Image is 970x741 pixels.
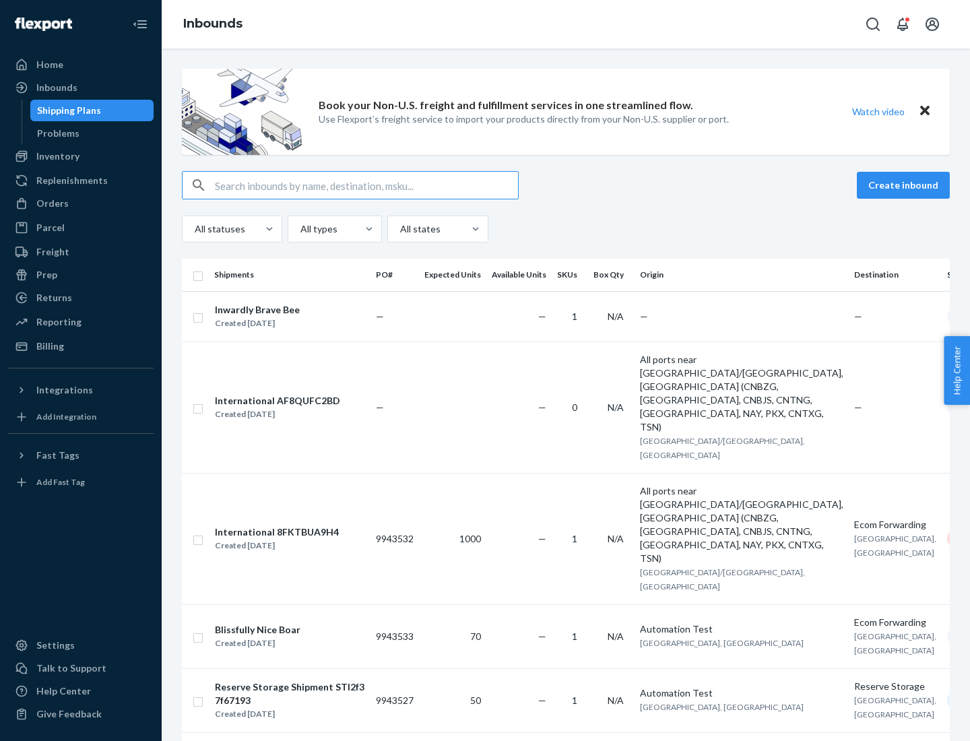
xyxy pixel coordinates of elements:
div: Ecom Forwarding [854,518,936,531]
a: Settings [8,635,154,656]
div: Orders [36,197,69,210]
span: [GEOGRAPHIC_DATA], [GEOGRAPHIC_DATA] [640,702,804,712]
a: Shipping Plans [30,100,154,121]
a: Home [8,54,154,75]
th: Available Units [486,259,552,291]
div: Billing [36,340,64,353]
span: 70 [470,631,481,642]
span: — [538,695,546,706]
span: — [538,533,546,544]
div: Talk to Support [36,662,106,675]
span: [GEOGRAPHIC_DATA], [GEOGRAPHIC_DATA] [640,638,804,648]
div: Created [DATE] [215,637,300,650]
div: Help Center [36,684,91,698]
input: Search inbounds by name, destination, msku... [215,172,518,199]
div: Freight [36,245,69,259]
a: Orders [8,193,154,214]
div: Home [36,58,63,71]
div: Automation Test [640,622,843,636]
span: — [640,311,648,322]
span: 1 [572,533,577,544]
span: [GEOGRAPHIC_DATA]/[GEOGRAPHIC_DATA], [GEOGRAPHIC_DATA] [640,567,805,591]
div: Replenishments [36,174,108,187]
a: Prep [8,264,154,286]
ol: breadcrumbs [172,5,253,44]
div: Reserve Storage Shipment STI2f37f67193 [215,680,364,707]
input: All types [299,222,300,236]
div: Inbounds [36,81,77,94]
div: All ports near [GEOGRAPHIC_DATA]/[GEOGRAPHIC_DATA], [GEOGRAPHIC_DATA] (CNBZG, [GEOGRAPHIC_DATA], ... [640,353,843,434]
button: Open account menu [919,11,946,38]
button: Open notifications [889,11,916,38]
div: Inventory [36,150,79,163]
div: Created [DATE] [215,317,300,330]
span: — [538,311,546,322]
th: Box Qty [588,259,635,291]
a: Inbounds [183,16,243,31]
div: Add Integration [36,411,96,422]
a: Inventory [8,146,154,167]
div: Created [DATE] [215,707,364,721]
div: Shipping Plans [37,104,101,117]
th: SKUs [552,259,588,291]
span: — [538,401,546,413]
a: Reporting [8,311,154,333]
div: Fast Tags [36,449,79,462]
span: N/A [608,311,624,322]
button: Open Search Box [860,11,886,38]
div: Returns [36,291,72,304]
a: Parcel [8,217,154,238]
a: Freight [8,241,154,263]
div: Settings [36,639,75,652]
a: Billing [8,335,154,357]
button: Watch video [843,102,913,121]
th: Expected Units [419,259,486,291]
div: International 8FKTBUA9H4 [215,525,339,539]
span: 0 [572,401,577,413]
a: Returns [8,287,154,309]
span: N/A [608,695,624,706]
a: Talk to Support [8,657,154,679]
div: International AF8QUFC2BD [215,394,340,408]
input: All statuses [193,222,195,236]
span: — [376,311,384,322]
div: Reporting [36,315,82,329]
span: [GEOGRAPHIC_DATA], [GEOGRAPHIC_DATA] [854,534,936,558]
span: — [376,401,384,413]
div: Integrations [36,383,93,397]
span: [GEOGRAPHIC_DATA], [GEOGRAPHIC_DATA] [854,695,936,719]
td: 9943527 [370,668,419,732]
span: — [538,631,546,642]
span: — [854,311,862,322]
div: Inwardly Brave Bee [215,303,300,317]
button: Close Navigation [127,11,154,38]
button: Give Feedback [8,703,154,725]
div: Ecom Forwarding [854,616,936,629]
p: Use Flexport’s freight service to import your products directly from your Non-U.S. supplier or port. [319,112,729,126]
th: Shipments [209,259,370,291]
span: 1 [572,311,577,322]
button: Fast Tags [8,445,154,466]
div: Blissfully Nice Boar [215,623,300,637]
a: Inbounds [8,77,154,98]
div: Parcel [36,221,65,234]
div: Automation Test [640,686,843,700]
span: N/A [608,631,624,642]
div: Give Feedback [36,707,102,721]
a: Add Fast Tag [8,472,154,493]
th: PO# [370,259,419,291]
div: Created [DATE] [215,408,340,421]
span: 1 [572,695,577,706]
span: — [854,401,862,413]
span: N/A [608,533,624,544]
div: Add Fast Tag [36,476,85,488]
p: Book your Non-U.S. freight and fulfillment services in one streamlined flow. [319,98,693,113]
td: 9943532 [370,473,419,604]
span: 1000 [459,533,481,544]
button: Help Center [944,336,970,405]
div: Prep [36,268,57,282]
span: 50 [470,695,481,706]
span: [GEOGRAPHIC_DATA]/[GEOGRAPHIC_DATA], [GEOGRAPHIC_DATA] [640,436,805,460]
a: Replenishments [8,170,154,191]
